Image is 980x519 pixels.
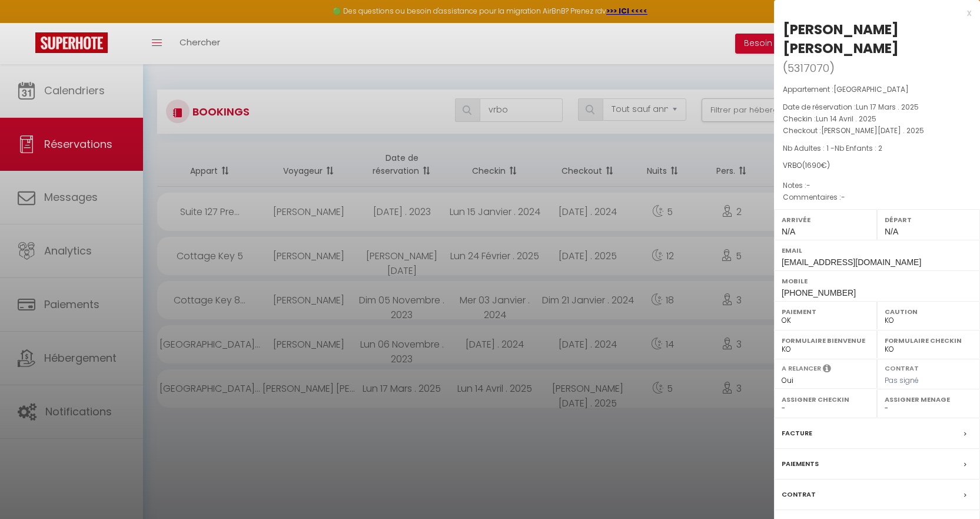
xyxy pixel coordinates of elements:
span: N/A [885,227,898,236]
p: Checkout : [783,125,971,137]
p: Commentaires : [783,191,971,203]
span: Nb Enfants : 2 [835,143,882,153]
p: Notes : [783,180,971,191]
p: Appartement : [783,84,971,95]
span: 5317070 [788,61,829,75]
span: - [806,180,810,190]
span: ( ) [783,59,835,76]
span: N/A [782,227,795,236]
span: [GEOGRAPHIC_DATA] [833,84,909,94]
span: Nb Adultes : 1 - [783,143,882,153]
label: A relancer [782,363,821,373]
span: ( €) [802,160,830,170]
label: Email [782,244,972,256]
label: Assigner Menage [885,394,972,405]
div: [PERSON_NAME] [PERSON_NAME] [783,20,971,58]
label: Contrat [885,363,919,371]
label: Arrivée [782,214,869,226]
p: Checkin : [783,113,971,125]
label: Paiement [782,306,869,318]
div: x [774,6,971,20]
span: Pas signé [885,375,919,385]
label: Assigner Checkin [782,394,869,405]
span: [PERSON_NAME][DATE] . 2025 [821,125,924,135]
label: Formulaire Bienvenue [782,335,869,346]
i: Sélectionner OUI si vous souhaiter envoyer les séquences de messages post-checkout [823,363,831,376]
span: [EMAIL_ADDRESS][DOMAIN_NAME] [782,257,921,267]
span: Lun 17 Mars . 2025 [856,102,919,112]
label: Facture [782,427,812,439]
label: Paiements [782,458,819,470]
div: VRBO [783,160,971,171]
label: Contrat [782,488,816,501]
label: Mobile [782,275,972,287]
span: [PHONE_NUMBER] [782,288,856,297]
span: - [841,192,845,202]
label: Formulaire Checkin [885,335,972,346]
label: Départ [885,214,972,226]
label: Caution [885,306,972,318]
span: 1690 [805,160,821,170]
p: Date de réservation : [783,101,971,113]
span: Lun 14 Avril . 2025 [816,114,876,124]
